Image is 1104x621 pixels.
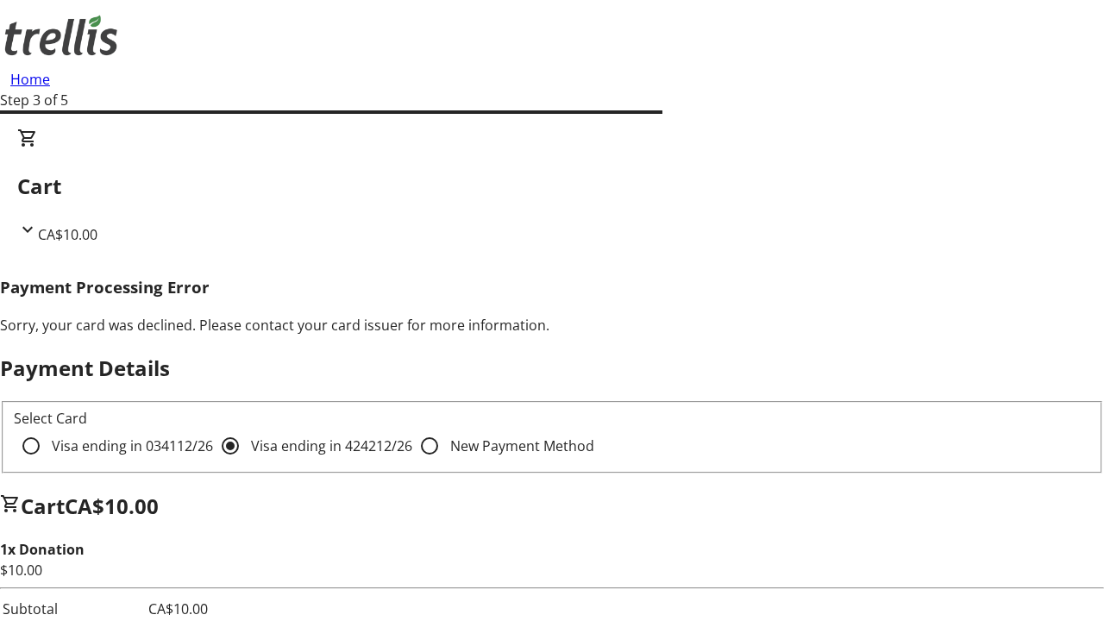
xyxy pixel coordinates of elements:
span: CA$10.00 [65,492,159,520]
span: Visa ending in 0341 [52,436,213,455]
td: CA$10.00 [60,598,209,620]
span: CA$10.00 [38,225,97,244]
td: Subtotal [2,598,59,620]
span: Cart [21,492,65,520]
div: CartCA$10.00 [17,128,1087,245]
div: Select Card [14,408,1090,429]
span: Visa ending in 4242 [251,436,412,455]
label: New Payment Method [447,436,594,456]
span: 12/26 [177,436,213,455]
span: 12/26 [376,436,412,455]
h2: Cart [17,171,1087,202]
